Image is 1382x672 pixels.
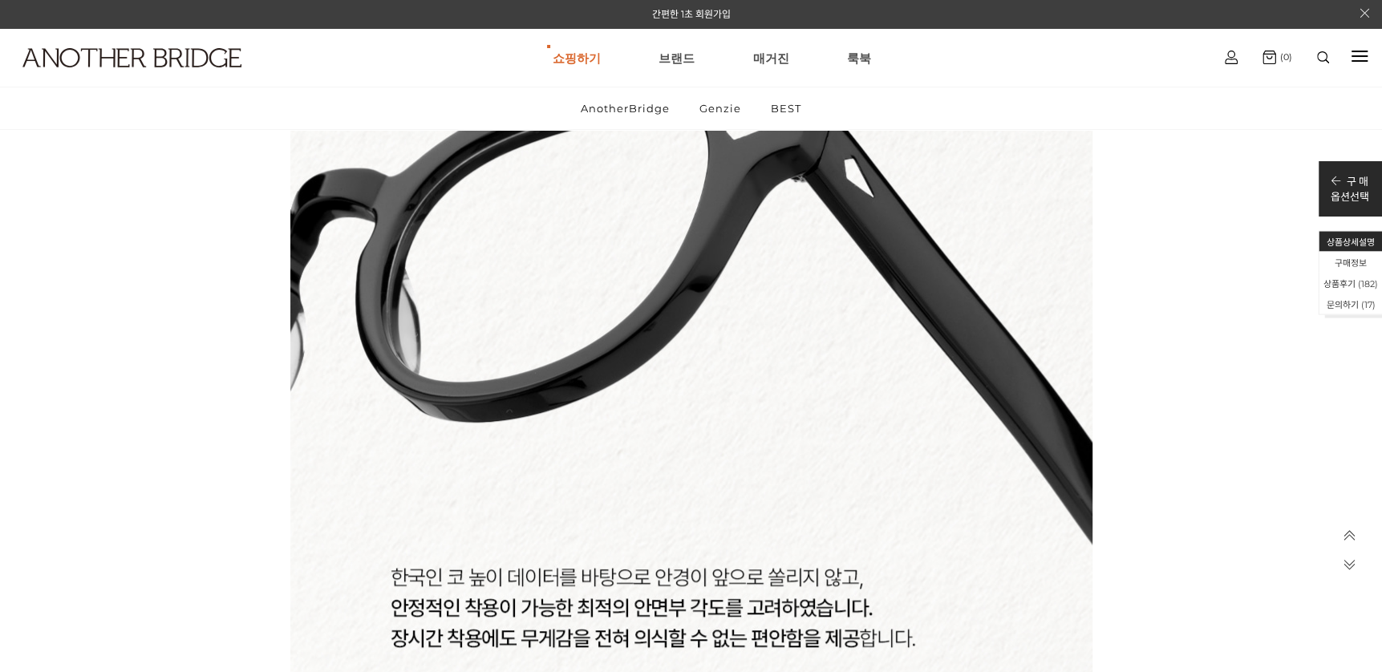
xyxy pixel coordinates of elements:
[207,508,308,549] a: 설정
[686,87,755,129] a: Genzie
[22,48,241,67] img: logo
[553,29,601,87] a: 쇼핑하기
[1331,188,1369,204] p: 옵션선택
[1262,51,1292,64] a: (0)
[1317,51,1329,63] img: search
[757,87,815,129] a: BEST
[51,532,60,545] span: 홈
[8,48,215,107] a: logo
[106,508,207,549] a: 대화
[248,532,267,545] span: 설정
[567,87,683,129] a: AnotherBridge
[1361,278,1375,289] span: 182
[1262,51,1276,64] img: cart
[652,8,731,20] a: 간편한 1초 회원가입
[5,508,106,549] a: 홈
[1276,51,1292,63] span: (0)
[1225,51,1238,64] img: cart
[147,533,166,546] span: 대화
[659,29,695,87] a: 브랜드
[847,29,871,87] a: 룩북
[752,29,788,87] a: 매거진
[1331,173,1369,188] p: 구 매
